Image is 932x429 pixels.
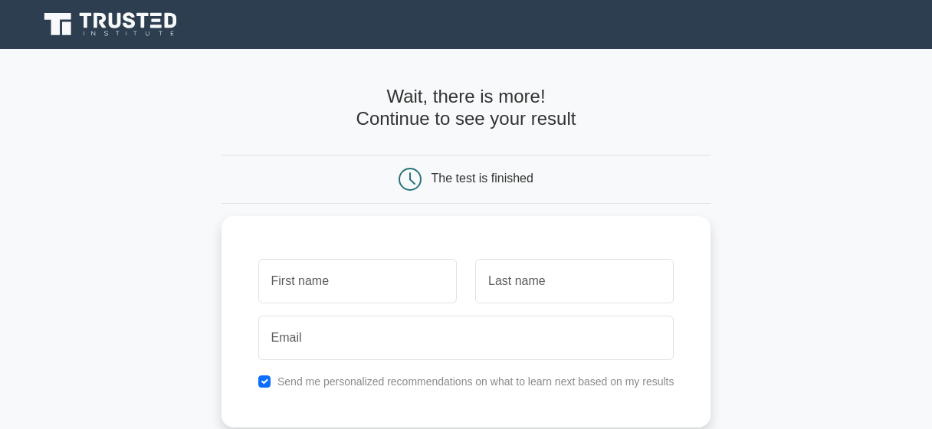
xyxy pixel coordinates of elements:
[222,86,711,130] h4: Wait, there is more! Continue to see your result
[475,259,674,303] input: Last name
[277,375,674,388] label: Send me personalized recommendations on what to learn next based on my results
[258,316,674,360] input: Email
[432,172,533,185] div: The test is finished
[258,259,457,303] input: First name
